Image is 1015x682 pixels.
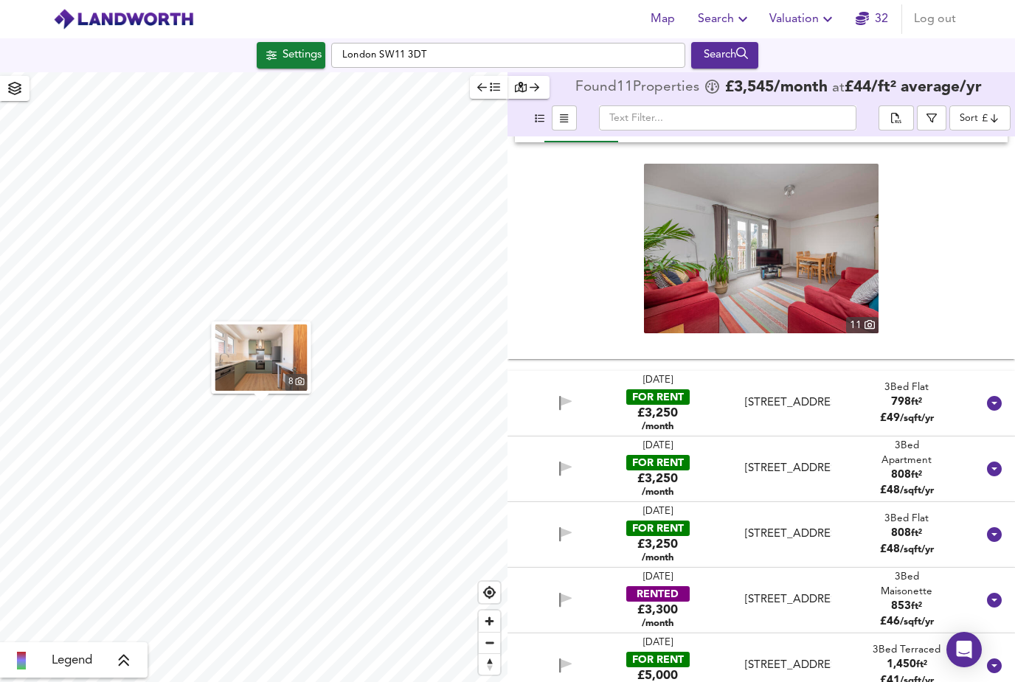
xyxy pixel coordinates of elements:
[507,502,1015,568] div: [DATE]FOR RENT£3,250 /month[STREET_ADDRESS]3Bed Flat808ft²£48/sqft/yr
[739,526,837,542] div: Westbridge Road, Battersea, London, SW11
[642,618,673,630] span: /month
[692,4,758,34] button: Search
[691,42,758,69] button: Search
[639,4,686,34] button: Map
[642,487,673,498] span: /month
[891,397,911,408] span: 798
[212,321,311,394] button: property thumbnail 8
[643,636,673,650] div: [DATE]
[599,105,856,131] input: Text Filter...
[283,46,322,65] div: Settings
[763,4,842,34] button: Valuation
[637,405,678,433] div: £3,250
[985,460,1003,478] svg: Show Details
[745,461,831,476] div: [STREET_ADDRESS]
[846,317,879,333] div: 11
[856,9,888,29] a: 32
[880,413,934,424] span: £ 49
[626,521,690,536] div: FOR RENT
[644,164,879,333] img: property thumbnail
[985,394,1003,412] svg: Show Details
[880,485,934,496] span: £ 48
[848,4,896,34] button: 32
[900,414,934,423] span: /sqft/yr
[880,380,934,394] div: 3 Bed Flat
[911,397,922,407] span: ft²
[626,652,690,667] div: FOR RENT
[644,164,879,333] a: property thumbnail 11
[985,591,1003,609] svg: Show Details
[916,660,927,669] span: ft²
[285,374,308,391] div: 8
[645,9,680,29] span: Map
[626,586,690,602] div: RENTED
[873,643,940,657] div: 3 Bed Terraced
[739,592,837,608] div: Sunbury Lane, Battersea Park, SW11
[575,80,703,95] div: Found 11 Propert ies
[507,568,1015,633] div: [DATE]RENTED£3,300 /month[STREET_ADDRESS]3Bed Maisonette853ft²£46/sqft/yr
[914,9,956,29] span: Log out
[479,653,500,675] button: Reset bearing to north
[872,439,942,467] div: 3 Bed Apartment
[479,633,500,653] span: Zoom out
[745,395,831,411] div: [STREET_ADDRESS]
[745,526,831,542] div: [STREET_ADDRESS]
[507,436,1015,502] div: [DATE]FOR RENT£3,250 /month[STREET_ADDRESS]3Bed Apartment808ft²£48/sqft/yr
[769,9,836,29] span: Valuation
[891,528,911,539] span: 808
[739,658,837,673] div: Orbel Street, Battersea, SW11
[960,111,978,125] div: Sort
[637,470,678,498] div: £3,250
[215,324,308,391] img: property thumbnail
[642,552,673,564] span: /month
[257,42,325,69] button: Settings
[725,80,828,95] span: £ 3,545 /month
[637,536,678,564] div: £3,250
[739,461,837,476] div: Westbridge Road, London, SW11 3NL
[626,389,690,405] div: FOR RENT
[331,43,685,68] input: Enter a location...
[985,526,1003,543] svg: Show Details
[745,658,831,673] div: [STREET_ADDRESS]
[479,610,500,632] button: Zoom in
[887,659,916,670] span: 1,450
[900,617,934,627] span: /sqft/yr
[911,470,922,480] span: ft²
[643,505,673,519] div: [DATE]
[642,421,673,433] span: /month
[891,601,911,612] span: 853
[745,592,831,608] div: [STREET_ADDRESS]
[643,439,673,453] div: [DATE]
[891,470,911,481] span: 808
[479,654,500,675] span: Reset bearing to north
[880,512,934,526] div: 3 Bed Flat
[900,486,934,495] span: /sqft/yr
[479,582,500,603] button: Find my location
[52,652,92,669] span: Legend
[257,42,325,69] div: Click to configure Search Settings
[911,602,922,611] span: ft²
[946,632,982,667] div: Open Intercom Messenger
[643,374,673,388] div: [DATE]
[880,544,934,555] span: £ 48
[695,46,755,65] div: Search
[872,570,942,599] div: 3 Bed Maisonette
[626,455,690,470] div: FOR RENT
[53,8,194,30] img: logo
[985,657,1003,675] svg: Show Details
[698,9,752,29] span: Search
[879,105,914,131] div: split button
[832,81,845,95] span: at
[908,4,962,34] button: Log out
[643,571,673,585] div: [DATE]
[900,545,934,554] span: /sqft/yr
[637,602,678,630] div: £3,300
[215,324,308,391] a: property thumbnail 8
[911,529,922,538] span: ft²
[845,80,982,95] span: £ 44 / ft² average /yr
[949,105,1011,131] div: Sort
[739,395,837,411] div: Westbridge Road, London, SW11 3NL
[507,371,1015,436] div: [DATE]FOR RENT£3,250 /month[STREET_ADDRESS]3Bed Flat798ft²£49/sqft/yr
